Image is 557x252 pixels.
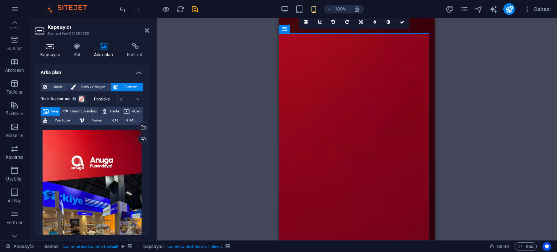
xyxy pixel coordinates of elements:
span: Renk / Gradyan [78,83,109,91]
button: YouTube [41,116,77,125]
p: Tablolar [7,89,23,95]
i: Navigatör [475,5,483,13]
button: publish [503,3,515,15]
button: Renk / Gradyan [69,83,111,91]
img: Editor Logo [42,5,96,13]
h6: 100% [335,5,346,13]
i: Bu element, arka plan içeriyor [128,244,132,248]
span: İmaj [51,107,58,116]
span: 00 00 [497,242,508,251]
h4: Arka plan [88,43,121,58]
button: reload [176,5,185,13]
button: design [445,5,454,13]
button: Görüntü kaydırıcı [60,107,99,116]
a: 90° sağa döndür [341,15,354,29]
button: Hiçbiri [41,83,68,91]
i: AI Writer [489,5,498,13]
a: Bulanıklaştırma [368,15,382,29]
h4: Kapsayıcı [35,43,68,58]
button: undo [118,5,127,13]
span: Seçmek için tıkla. Düzenlemek için çift tıkla [44,242,59,251]
a: Onayla ( Ctrl ⏎ ) [396,15,409,29]
h4: Arka plan [35,64,149,77]
i: Kaydet (Ctrl+S) [191,5,199,13]
i: Bu element, özelleştirilebilir bir ön ayar [121,244,125,248]
a: 90° sola döndür [327,15,341,29]
span: Element [121,83,141,91]
span: HTML [120,116,141,125]
button: Video [121,107,143,116]
div: % [133,95,143,104]
span: Harita [110,107,119,116]
span: Seçmek için tıkla. Düzenlemek için çift tıkla [143,242,164,251]
h2: Kapsayıcı [48,24,149,30]
p: Formlar [7,220,22,226]
p: Görseller [6,133,23,139]
i: Tasarım (Ctrl+Alt+Y) [446,5,454,13]
span: . banner .preset-banner-v3-default [62,242,119,251]
button: text_generator [489,5,498,13]
button: Usercentrics [542,242,551,251]
i: Bu element, arka plan içeriyor [226,244,230,248]
button: Vimeo [77,116,110,125]
a: Kırpma modu [313,15,327,29]
i: Sayfayı yeniden yükleyin [176,5,185,13]
button: Harita [100,107,121,116]
span: Görüntü kaydırıcı [70,107,97,116]
span: Hiçbiri [49,83,66,91]
p: İçerik [9,24,20,30]
span: Vimeo [87,116,107,125]
a: Seçimi iptal etmek için tıkla. Sayfaları açmak için çift tıkla [6,242,34,251]
h3: Element #ed-911291739 [48,30,135,37]
a: Gri tonlama [382,15,396,29]
p: Üst bilgi [6,176,22,182]
i: Sayfalar (Ctrl+Alt+S) [460,5,469,13]
p: Kaydırıcı [6,154,23,160]
button: Dahası [521,3,554,15]
h6: Oturum süresi [490,242,509,251]
button: Kod [515,242,537,251]
span: . banner-content .hide-lg .hide-md [166,242,223,251]
button: İmaj [41,107,60,116]
p: Akordeon [5,67,24,73]
span: Kod [518,242,533,251]
p: Alt Bigi [8,198,22,204]
p: Kutular [7,46,22,51]
button: Element [111,83,143,91]
h4: Bağlantı [121,43,149,58]
i: Yeniden boyutlandırmada yakınlaştırma düzeyini seçilen cihaza uyacak şekilde otomatik olarak ayarla. [354,6,360,12]
button: save [190,5,199,13]
a: Yönü değiştir [354,15,368,29]
h4: Stil [68,43,88,58]
span: Video [132,107,141,116]
button: pages [460,5,469,13]
span: : [502,244,503,249]
p: Özellikler [5,111,23,117]
a: Dosya yöneticisinden, stok fotoğraflardan dosyalar seçin veya dosya(lar) yükleyin [299,15,313,29]
button: 100% [324,5,350,13]
span: Dahası [524,5,551,13]
button: navigator [474,5,483,13]
label: Paralaks [94,97,117,101]
i: Yayınla [505,5,513,13]
button: HTML [110,116,143,125]
i: Geri al: Görüntüyü değiştir (Ctrl+Z) [118,5,127,13]
span: YouTube [49,116,75,125]
nav: breadcrumb [44,242,230,251]
label: Renk kaplaması [41,95,78,103]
